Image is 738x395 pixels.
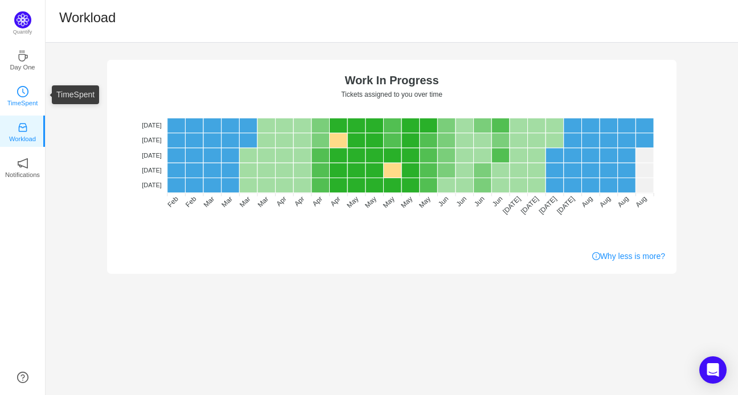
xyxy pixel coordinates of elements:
i: icon: info-circle [592,252,600,260]
p: Notifications [5,170,40,180]
h1: Workload [59,9,116,26]
tspan: [DATE] [538,195,559,216]
text: Work In Progress [345,74,438,87]
tspan: Feb [184,195,198,209]
tspan: [DATE] [519,195,540,216]
p: Day One [10,62,35,72]
i: icon: notification [17,158,28,169]
tspan: Jun [454,195,468,208]
tspan: Mar [202,195,216,209]
tspan: [DATE] [142,167,162,174]
tspan: May [399,195,414,209]
tspan: Jun [437,195,450,208]
p: TimeSpent [7,98,38,108]
a: icon: inboxWorkload [17,125,28,137]
i: icon: coffee [17,50,28,61]
tspan: May [417,195,432,209]
tspan: Aug [634,195,648,209]
tspan: [DATE] [142,152,162,159]
text: Tickets assigned to you over time [341,90,442,98]
tspan: Apr [275,195,288,208]
p: Quantify [13,28,32,36]
tspan: Aug [580,195,594,209]
a: icon: clock-circleTimeSpent [17,89,28,101]
tspan: [DATE] [142,182,162,188]
tspan: Aug [598,195,612,209]
tspan: Jun [491,195,505,208]
img: Quantify [14,11,31,28]
a: icon: question-circle [17,372,28,383]
tspan: May [363,195,378,209]
tspan: May [345,195,360,209]
tspan: Mar [220,195,234,209]
a: Why less is more? [592,250,665,262]
tspan: Mar [238,195,252,209]
tspan: Apr [311,195,324,208]
tspan: Mar [256,195,270,209]
tspan: [DATE] [142,122,162,129]
i: icon: inbox [17,122,28,133]
tspan: May [382,195,396,209]
tspan: [DATE] [555,195,576,216]
a: icon: coffeeDay One [17,54,28,65]
p: Workload [9,134,36,144]
tspan: Apr [293,195,306,208]
tspan: Apr [329,195,342,208]
tspan: Feb [166,195,180,209]
tspan: Jun [473,195,486,208]
div: Open Intercom Messenger [699,356,727,384]
i: icon: clock-circle [17,86,28,97]
a: icon: notificationNotifications [17,161,28,172]
tspan: [DATE] [142,137,162,143]
tspan: Aug [616,195,630,209]
tspan: [DATE] [501,195,522,216]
